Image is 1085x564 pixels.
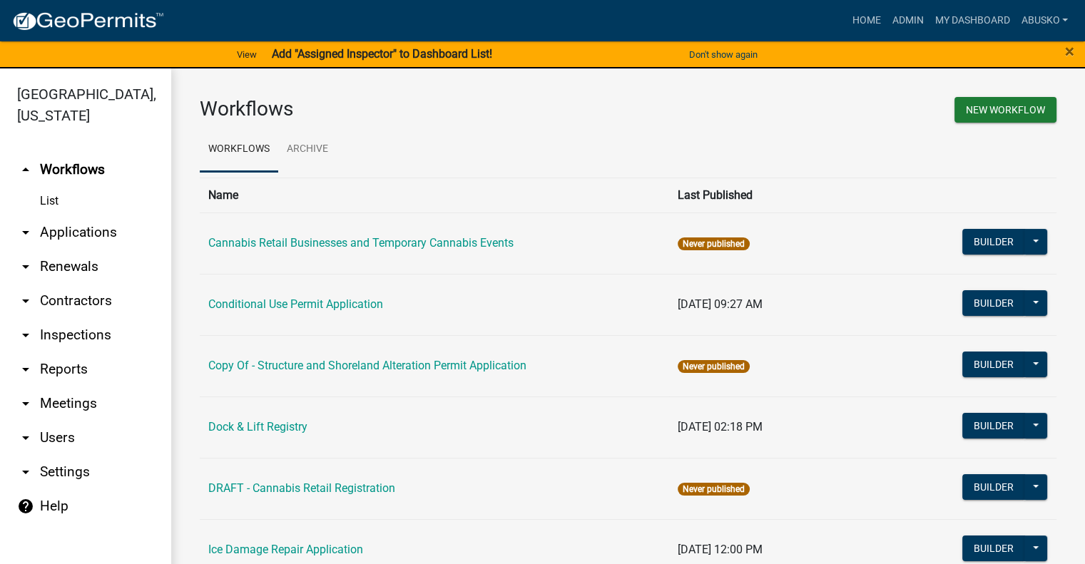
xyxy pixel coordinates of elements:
[962,535,1025,561] button: Builder
[17,361,34,378] i: arrow_drop_down
[1015,7,1074,34] a: abusko
[208,543,363,556] a: Ice Damage Repair Application
[17,224,34,241] i: arrow_drop_down
[1065,41,1074,61] span: ×
[200,178,669,212] th: Name
[17,395,34,412] i: arrow_drop_down
[962,413,1025,439] button: Builder
[962,229,1025,255] button: Builder
[208,359,526,372] a: Copy Of - Structure and Shoreland Alteration Permit Application
[17,498,34,515] i: help
[17,327,34,344] i: arrow_drop_down
[954,97,1056,123] button: New Workflow
[678,420,763,434] span: [DATE] 02:18 PM
[678,297,763,311] span: [DATE] 09:27 AM
[208,236,514,250] a: Cannabis Retail Businesses and Temporary Cannabis Events
[17,463,34,481] i: arrow_drop_down
[929,7,1015,34] a: My Dashboard
[678,360,750,373] span: Never published
[886,7,929,34] a: Admin
[962,352,1025,377] button: Builder
[17,429,34,446] i: arrow_drop_down
[231,43,263,66] a: View
[683,43,763,66] button: Don't show again
[200,127,278,173] a: Workflows
[208,297,383,311] a: Conditional Use Permit Application
[17,292,34,309] i: arrow_drop_down
[208,420,307,434] a: Dock & Lift Registry
[669,178,917,212] th: Last Published
[678,543,763,556] span: [DATE] 12:00 PM
[271,47,491,61] strong: Add "Assigned Inspector" to Dashboard List!
[678,237,750,250] span: Never published
[678,483,750,496] span: Never published
[200,97,618,121] h3: Workflows
[208,481,395,495] a: DRAFT - Cannabis Retail Registration
[1065,43,1074,60] button: Close
[962,474,1025,500] button: Builder
[17,161,34,178] i: arrow_drop_up
[846,7,886,34] a: Home
[17,258,34,275] i: arrow_drop_down
[278,127,337,173] a: Archive
[962,290,1025,316] button: Builder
